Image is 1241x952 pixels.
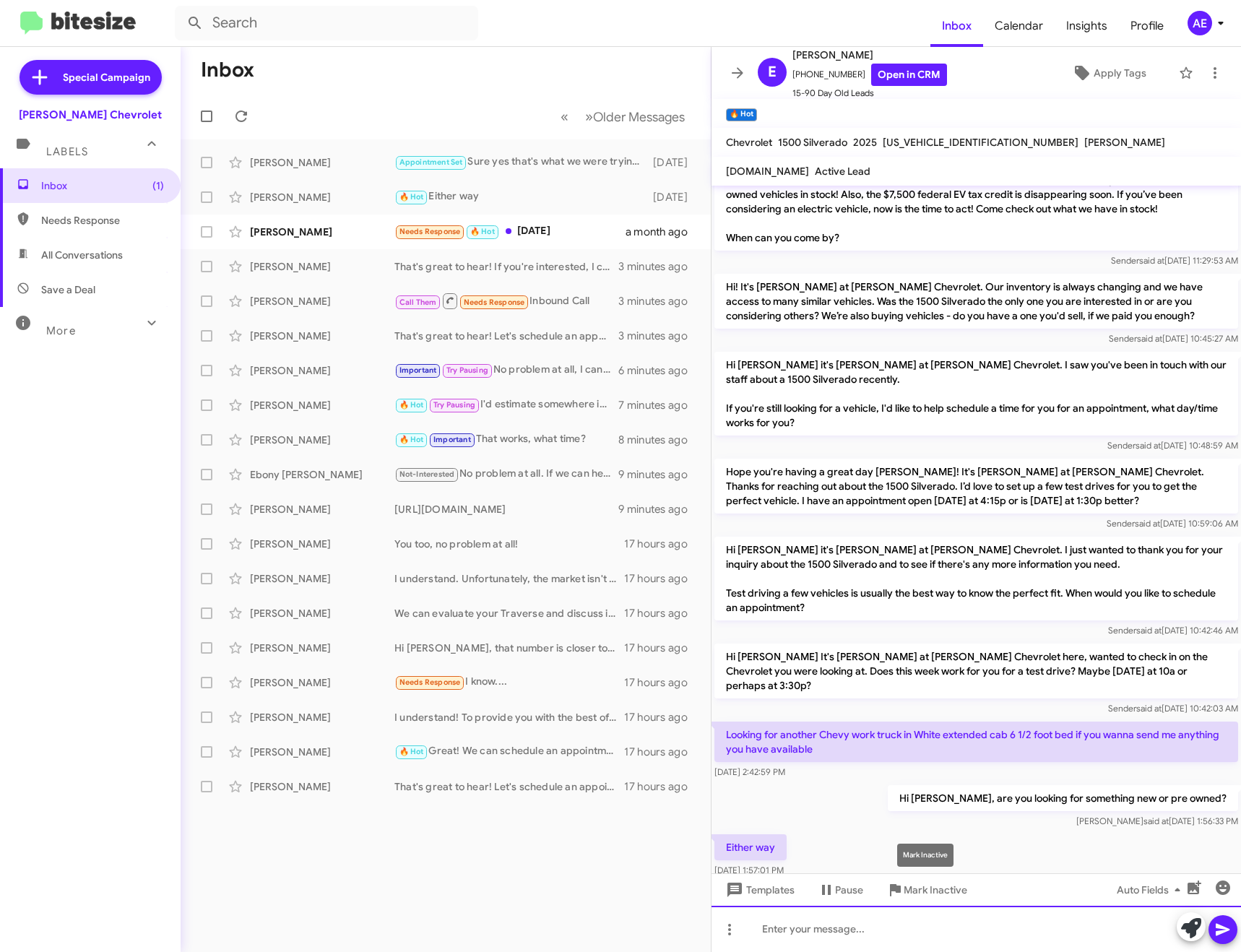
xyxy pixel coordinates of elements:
[897,844,954,867] div: Mark Inactive
[399,435,424,444] span: 🔥 Hot
[394,466,618,483] div: No problem at all. If we can help with anything in the future, please let us know!
[1188,11,1212,35] div: AE
[250,329,394,343] div: [PERSON_NAME]
[712,877,806,903] button: Templates
[726,108,757,121] small: 🔥 Hot
[250,259,394,274] div: [PERSON_NAME]
[464,298,525,307] span: Needs Response
[250,641,394,655] div: [PERSON_NAME]
[399,227,461,236] span: Needs Response
[1107,440,1238,451] span: Sender [DATE] 10:48:59 AM
[792,86,947,100] span: 15-90 Day Old Leads
[618,467,699,482] div: 9 minutes ago
[618,363,699,378] div: 6 minutes ago
[626,225,699,239] div: a month ago
[618,259,699,274] div: 3 minutes ago
[624,641,699,655] div: 17 hours ago
[930,5,983,47] span: Inbox
[250,155,394,170] div: [PERSON_NAME]
[394,431,618,448] div: That works, what time?
[399,747,424,756] span: 🔥 Hot
[714,766,785,777] span: [DATE] 2:42:59 PM
[250,502,394,516] div: [PERSON_NAME]
[624,606,699,620] div: 17 hours ago
[394,189,650,205] div: Either way
[394,362,618,378] div: No problem at all, I can send that. Did you end up going to that other dealer with the similar tr...
[63,70,150,85] span: Special Campaign
[175,6,478,40] input: Search
[624,571,699,586] div: 17 hours ago
[399,192,424,202] span: 🔥 Hot
[399,678,461,687] span: Needs Response
[394,502,618,516] div: [URL][DOMAIN_NAME]
[806,877,875,903] button: Pause
[250,745,394,759] div: [PERSON_NAME]
[1117,877,1186,903] span: Auto Fields
[815,165,870,178] span: Active Lead
[714,865,784,875] span: [DATE] 1:57:01 PM
[250,537,394,551] div: [PERSON_NAME]
[399,400,424,410] span: 🔥 Hot
[394,571,624,586] div: I understand. Unfortunately, the market isn't there for me to offer that amount. Thanks again
[250,675,394,690] div: [PERSON_NAME]
[714,722,1238,762] p: Looking for another Chevy work truck in White extended cab 6 1/2 foot bed if you wanna send me an...
[1055,5,1119,47] a: Insights
[853,136,877,149] span: 2025
[46,145,88,158] span: Labels
[394,641,624,655] div: Hi [PERSON_NAME], that number is closer to what we would end up retailing it for. Thanks for gett...
[470,227,495,236] span: 🔥 Hot
[1139,255,1164,266] span: said at
[904,877,967,903] span: Mark Inactive
[1136,440,1161,451] span: said at
[618,433,699,447] div: 8 minutes ago
[624,745,699,759] div: 17 hours ago
[433,435,471,444] span: Important
[714,274,1238,329] p: Hi! It's [PERSON_NAME] at [PERSON_NAME] Chevrolet. Our inventory is always changing and we have a...
[714,459,1238,514] p: Hope you're having a great day [PERSON_NAME]! It's [PERSON_NAME] at [PERSON_NAME] Chevrolet. Than...
[1076,815,1238,826] span: [PERSON_NAME] [DATE] 1:56:33 PM
[768,61,777,84] span: E
[624,537,699,551] div: 17 hours ago
[1107,518,1238,529] span: Sender [DATE] 10:59:06 AM
[792,46,947,64] span: [PERSON_NAME]
[394,779,624,794] div: That's great to hear! Let's schedule an appointment for you to bring in your Mustang for us to ev...
[250,433,394,447] div: [PERSON_NAME]
[888,785,1238,811] p: Hi [PERSON_NAME], are you looking for something new or pre owned?
[41,248,123,262] span: All Conversations
[624,710,699,724] div: 17 hours ago
[778,136,847,149] span: 1500 Silverado
[394,606,624,620] div: We can evaluate your Traverse and discuss its current value. Would you like to schedule an appoin...
[618,398,699,412] div: 7 minutes ago
[446,365,488,375] span: Try Pausing
[1108,625,1238,636] span: Sender [DATE] 10:42:46 AM
[250,225,394,239] div: [PERSON_NAME]
[394,292,618,310] div: Inbound Call
[394,329,618,343] div: That's great to hear! Let's schedule an appointment to discuss the details and assess your Silver...
[394,154,650,170] div: Sure yes that's what we were trying to do. I don't think a 2026 would be in our budget maybe a 20...
[561,108,568,126] span: «
[46,324,76,337] span: More
[835,877,863,903] span: Pause
[553,102,693,131] nav: Page navigation example
[871,64,947,86] a: Open in CRM
[983,5,1055,47] a: Calendar
[1136,703,1162,714] span: said at
[552,102,577,131] button: Previous
[1046,60,1172,86] button: Apply Tags
[714,644,1238,698] p: Hi [PERSON_NAME] It's [PERSON_NAME] at [PERSON_NAME] Chevrolet here, wanted to check in on the Ch...
[41,282,95,297] span: Save a Deal
[394,397,618,413] div: I'd estimate somewhere in the 6-7-8k ballpark pending a physical inspection.
[41,178,164,193] span: Inbox
[201,59,254,82] h1: Inbox
[394,537,624,551] div: You too, no problem at all!
[1094,60,1146,86] span: Apply Tags
[714,124,1238,251] p: Hi [PERSON_NAME], it’s [PERSON_NAME], General Sales Manager at [PERSON_NAME] Chevrolet. Thanks ag...
[792,64,947,86] span: [PHONE_NUMBER]
[399,469,455,479] span: Not-Interested
[1109,333,1238,344] span: Sender [DATE] 10:45:27 AM
[723,877,795,903] span: Templates
[618,502,699,516] div: 9 minutes ago
[1119,5,1175,47] a: Profile
[399,157,463,167] span: Appointment Set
